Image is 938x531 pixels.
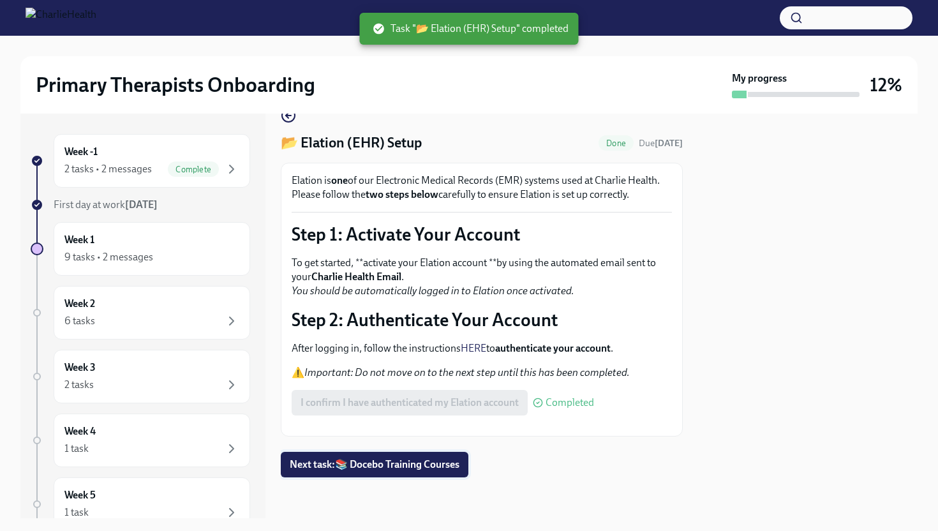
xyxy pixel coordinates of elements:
[870,73,902,96] h3: 12%
[292,308,672,331] p: Step 2: Authenticate Your Account
[64,314,95,328] div: 6 tasks
[168,165,219,174] span: Complete
[64,250,153,264] div: 9 tasks • 2 messages
[639,137,683,149] span: August 15th, 2025 09:00
[292,341,672,355] p: After logging in, follow the instructions to .
[125,198,158,211] strong: [DATE]
[373,22,569,36] span: Task "📂 Elation (EHR) Setup" completed
[26,8,96,28] img: CharlieHealth
[64,162,152,176] div: 2 tasks • 2 messages
[31,198,250,212] a: First day at work[DATE]
[64,488,96,502] h6: Week 5
[64,145,98,159] h6: Week -1
[311,271,401,283] strong: Charlie Health Email
[331,174,348,186] strong: one
[639,138,683,149] span: Due
[732,71,787,86] strong: My progress
[546,398,594,408] span: Completed
[599,138,634,148] span: Done
[31,134,250,188] a: Week -12 tasks • 2 messagesComplete
[292,285,574,297] em: You should be automatically logged in to Elation once activated.
[64,233,94,247] h6: Week 1
[461,342,486,354] a: HERE
[281,452,468,477] button: Next task:📚 Docebo Training Courses
[655,138,683,149] strong: [DATE]
[281,133,422,153] h4: 📂 Elation (EHR) Setup
[64,378,94,392] div: 2 tasks
[292,256,672,298] p: To get started, **activate your Elation account **by using the automated email sent to your .
[31,286,250,340] a: Week 26 tasks
[54,198,158,211] span: First day at work
[495,342,611,354] strong: authenticate your account
[31,414,250,467] a: Week 41 task
[64,505,89,520] div: 1 task
[292,174,672,202] p: Elation is of our Electronic Medical Records (EMR) systems used at Charlie Health. Please follow ...
[31,222,250,276] a: Week 19 tasks • 2 messages
[36,72,315,98] h2: Primary Therapists Onboarding
[64,361,96,375] h6: Week 3
[31,350,250,403] a: Week 32 tasks
[64,442,89,456] div: 1 task
[290,458,459,471] span: Next task : 📚 Docebo Training Courses
[64,297,95,311] h6: Week 2
[366,188,438,200] strong: two steps below
[292,223,672,246] p: Step 1: Activate Your Account
[304,366,630,378] em: Important: Do not move on to the next step until this has been completed.
[292,366,672,380] p: ⚠️
[64,424,96,438] h6: Week 4
[31,477,250,531] a: Week 51 task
